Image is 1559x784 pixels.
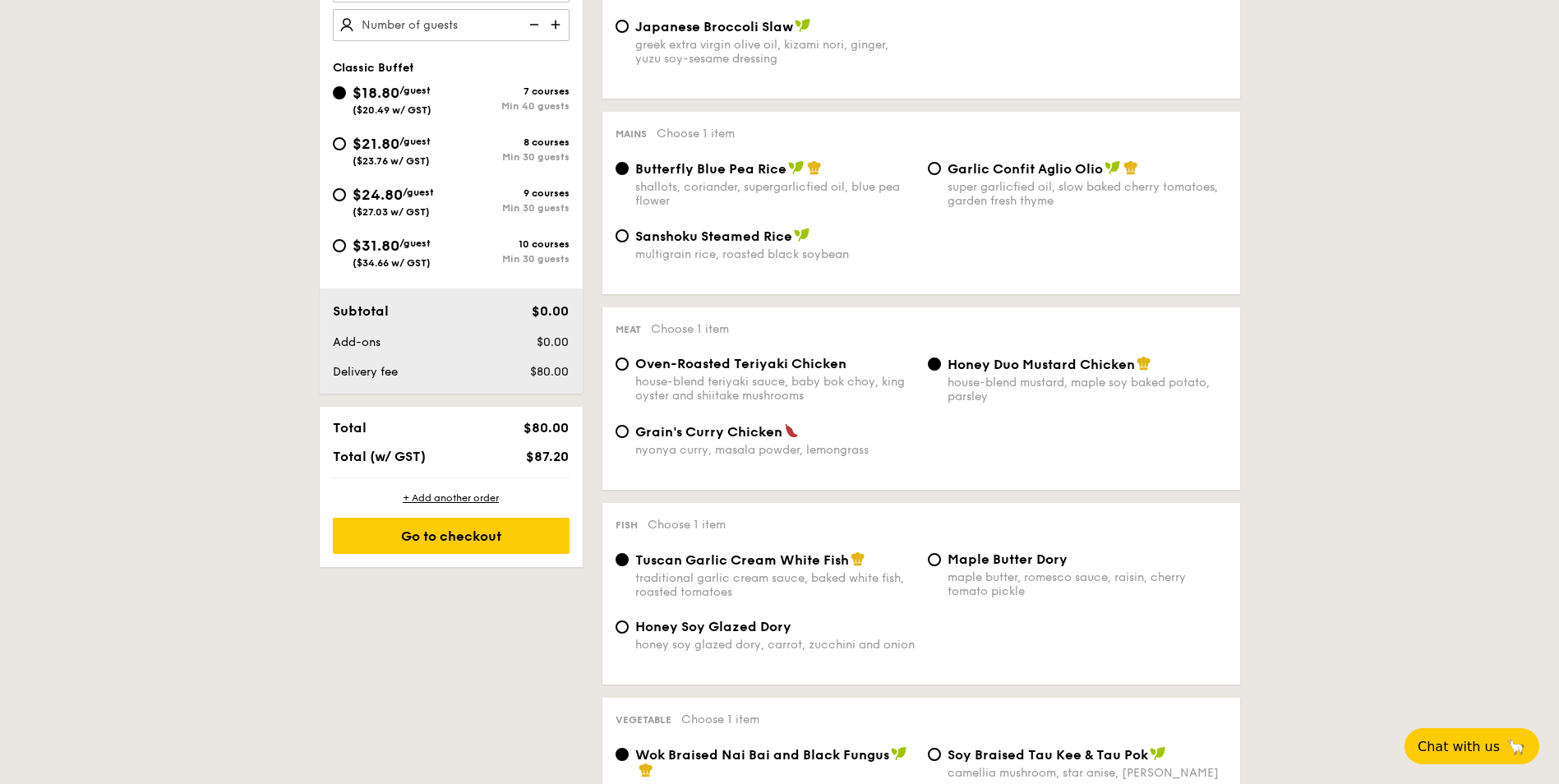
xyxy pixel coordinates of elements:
input: Tuscan Garlic Cream White Fishtraditional garlic cream sauce, baked white fish, roasted tomatoes [616,553,629,566]
span: Mains [616,128,647,140]
span: $80.00 [524,420,569,436]
span: $21.80 [353,135,399,153]
img: icon-chef-hat.a58ddaea.svg [851,551,865,566]
div: house-blend mustard, maple soy baked potato, parsley [948,376,1227,404]
span: Total (w/ GST) [333,449,426,464]
span: Butterfly Blue Pea Rice [635,161,786,177]
div: Min 30 guests [451,151,570,163]
span: /guest [399,85,431,96]
div: Min 40 guests [451,100,570,112]
input: Number of guests [333,9,570,41]
span: Grain's Curry Chicken [635,424,782,440]
span: /guest [399,238,431,249]
div: Go to checkout [333,518,570,554]
input: Honey Duo Mustard Chickenhouse-blend mustard, maple soy baked potato, parsley [928,357,941,371]
div: + Add another order [333,491,570,505]
div: house-blend teriyaki sauce, baby bok choy, king oyster and shiitake mushrooms [635,375,915,403]
div: multigrain rice, roasted black soybean [635,247,915,261]
span: ($20.49 w/ GST) [353,104,431,116]
div: camellia mushroom, star anise, [PERSON_NAME] [948,766,1227,780]
div: shallots, coriander, supergarlicfied oil, blue pea flower [635,180,915,208]
img: icon-spicy.37a8142b.svg [784,423,799,438]
span: Chat with us [1418,739,1500,754]
div: 7 courses [451,85,570,97]
input: Honey Soy Glazed Doryhoney soy glazed dory, carrot, zucchini and onion [616,620,629,634]
div: 9 courses [451,187,570,199]
input: Wok Braised Nai Bai and Black Fungussuperior mushroom oyster soy sauce, crunchy black fungus, poa... [616,748,629,761]
input: $18.80/guest($20.49 w/ GST)7 coursesMin 40 guests [333,86,346,99]
img: icon-add.58712e84.svg [545,9,570,40]
input: Japanese Broccoli Slawgreek extra virgin olive oil, kizami nori, ginger, yuzu soy-sesame dressing [616,20,629,33]
span: Meat [616,324,641,335]
span: Choose 1 item [681,713,759,726]
span: /guest [399,136,431,147]
span: Choose 1 item [648,518,726,532]
span: Classic Buffet [333,61,414,75]
input: $24.80/guest($27.03 w/ GST)9 coursesMin 30 guests [333,188,346,201]
span: $31.80 [353,237,399,255]
div: Min 30 guests [451,202,570,214]
span: Maple Butter Dory [948,551,1068,567]
div: greek extra virgin olive oil, kizami nori, ginger, yuzu soy-sesame dressing [635,38,915,66]
div: traditional garlic cream sauce, baked white fish, roasted tomatoes [635,571,915,599]
span: Choose 1 item [657,127,735,141]
span: Honey Soy Glazed Dory [635,619,791,634]
span: ($23.76 w/ GST) [353,155,430,167]
span: $87.20 [526,449,569,464]
span: Delivery fee [333,365,398,379]
img: icon-reduce.1d2dbef1.svg [520,9,545,40]
img: icon-vegan.f8ff3823.svg [891,746,907,761]
span: Tuscan Garlic Cream White Fish [635,552,849,568]
span: $24.80 [353,186,403,204]
input: Sanshoku Steamed Ricemultigrain rice, roasted black soybean [616,229,629,242]
span: Subtotal [333,303,389,319]
span: Vegetable [616,714,671,726]
span: Choose 1 item [651,322,729,336]
span: Oven-Roasted Teriyaki Chicken [635,356,846,371]
span: Garlic Confit Aglio Olio [948,161,1103,177]
span: ⁠Soy Braised Tau Kee & Tau Pok [948,747,1148,763]
div: honey soy glazed dory, carrot, zucchini and onion [635,638,915,652]
div: 10 courses [451,238,570,250]
div: super garlicfied oil, slow baked cherry tomatoes, garden fresh thyme [948,180,1227,208]
img: icon-vegan.f8ff3823.svg [795,18,811,33]
input: $31.80/guest($34.66 w/ GST)10 coursesMin 30 guests [333,239,346,252]
span: Honey Duo Mustard Chicken [948,357,1135,372]
span: Wok Braised Nai Bai and Black Fungus [635,747,889,763]
input: Garlic Confit Aglio Oliosuper garlicfied oil, slow baked cherry tomatoes, garden fresh thyme [928,162,941,175]
span: Sanshoku Steamed Rice [635,228,792,244]
input: Butterfly Blue Pea Riceshallots, coriander, supergarlicfied oil, blue pea flower [616,162,629,175]
span: $0.00 [532,303,569,319]
span: ($34.66 w/ GST) [353,257,431,269]
button: Chat with us🦙 [1404,728,1539,764]
span: $0.00 [537,335,569,349]
img: icon-vegan.f8ff3823.svg [794,228,810,242]
img: icon-chef-hat.a58ddaea.svg [807,160,822,175]
input: Maple Butter Dorymaple butter, romesco sauce, raisin, cherry tomato pickle [928,553,941,566]
input: $21.80/guest($23.76 w/ GST)8 coursesMin 30 guests [333,137,346,150]
img: icon-vegan.f8ff3823.svg [1105,160,1121,175]
img: icon-chef-hat.a58ddaea.svg [1137,356,1151,371]
div: maple butter, romesco sauce, raisin, cherry tomato pickle [948,570,1227,598]
div: Min 30 guests [451,253,570,265]
img: icon-vegan.f8ff3823.svg [788,160,805,175]
div: 8 courses [451,136,570,148]
img: icon-vegan.f8ff3823.svg [1150,746,1166,761]
span: ($27.03 w/ GST) [353,206,430,218]
img: icon-chef-hat.a58ddaea.svg [639,763,653,777]
span: /guest [403,187,434,198]
span: $18.80 [353,84,399,102]
span: $80.00 [530,365,569,379]
span: 🦙 [1506,737,1526,756]
input: Grain's Curry Chickennyonya curry, masala powder, lemongrass [616,425,629,438]
img: icon-chef-hat.a58ddaea.svg [1123,160,1138,175]
span: Add-ons [333,335,381,349]
span: Japanese Broccoli Slaw [635,19,793,35]
input: Oven-Roasted Teriyaki Chickenhouse-blend teriyaki sauce, baby bok choy, king oyster and shiitake ... [616,357,629,371]
input: ⁠Soy Braised Tau Kee & Tau Pokcamellia mushroom, star anise, [PERSON_NAME] [928,748,941,761]
span: Fish [616,519,638,531]
div: nyonya curry, masala powder, lemongrass [635,443,915,457]
span: Total [333,420,367,436]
